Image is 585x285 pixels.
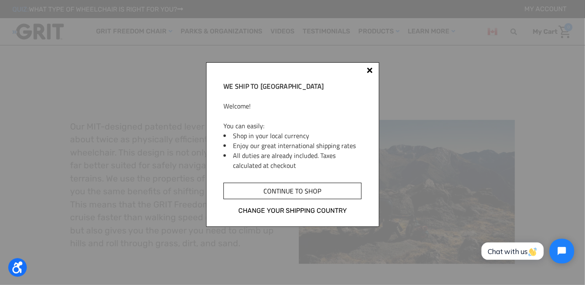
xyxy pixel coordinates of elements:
iframe: Tidio Chat [472,232,581,271]
a: Change your shipping country [223,205,361,216]
li: All duties are already included. Taxes calculated at checkout [233,151,361,170]
li: Enjoy our great international shipping rates [233,141,361,151]
input: Continue to shop [223,183,361,199]
li: Shop in your local currency [233,131,361,141]
p: You can easily: [223,121,361,131]
p: Welcome! [223,101,361,111]
h2: We ship to [GEOGRAPHIC_DATA] [223,81,361,91]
